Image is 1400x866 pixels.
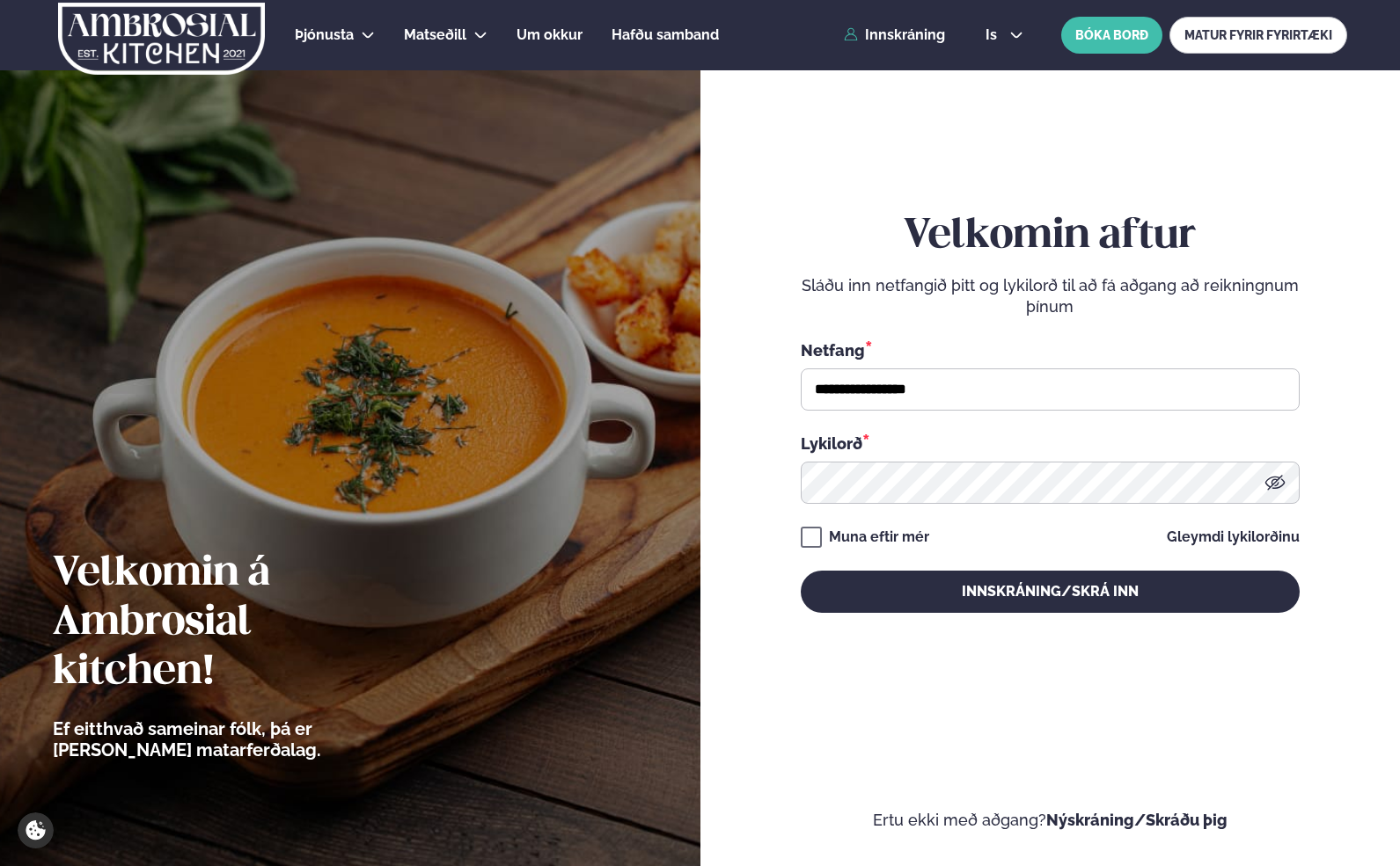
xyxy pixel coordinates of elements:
[753,810,1348,831] p: Ertu ekki með aðgang?
[612,26,719,43] span: Hafðu samband
[844,27,945,43] a: Innskráning
[1169,17,1347,54] a: MATUR FYRIR FYRIRTÆKI
[971,28,1037,42] button: is
[801,571,1300,613] button: Innskráning/Skrá inn
[1167,530,1300,544] a: Gleymdi lykilorðinu
[1061,17,1162,54] button: BÓKA BORÐ
[53,718,418,760] p: Ef eitthvað sameinar fólk, þá er [PERSON_NAME] matarferðalag.
[18,812,54,848] a: Cookie settings
[801,432,1300,455] div: Lykilorð
[612,25,719,46] a: Hafðu samband
[295,26,354,43] span: Þjónusta
[517,25,583,46] a: Um okkur
[404,26,466,43] span: Matseðill
[517,26,583,43] span: Um okkur
[295,25,354,46] a: Þjónusta
[56,3,267,75] img: logo
[1046,811,1228,829] a: Nýskráning/Skráðu þig
[986,28,1002,42] span: is
[53,549,418,697] h2: Velkomin á Ambrosial kitchen!
[801,338,1300,361] div: Netfang
[404,25,466,46] a: Matseðill
[801,275,1300,317] p: Sláðu inn netfangið þitt og lykilorð til að fá aðgang að reikningnum þínum
[801,212,1300,261] h2: Velkomin aftur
